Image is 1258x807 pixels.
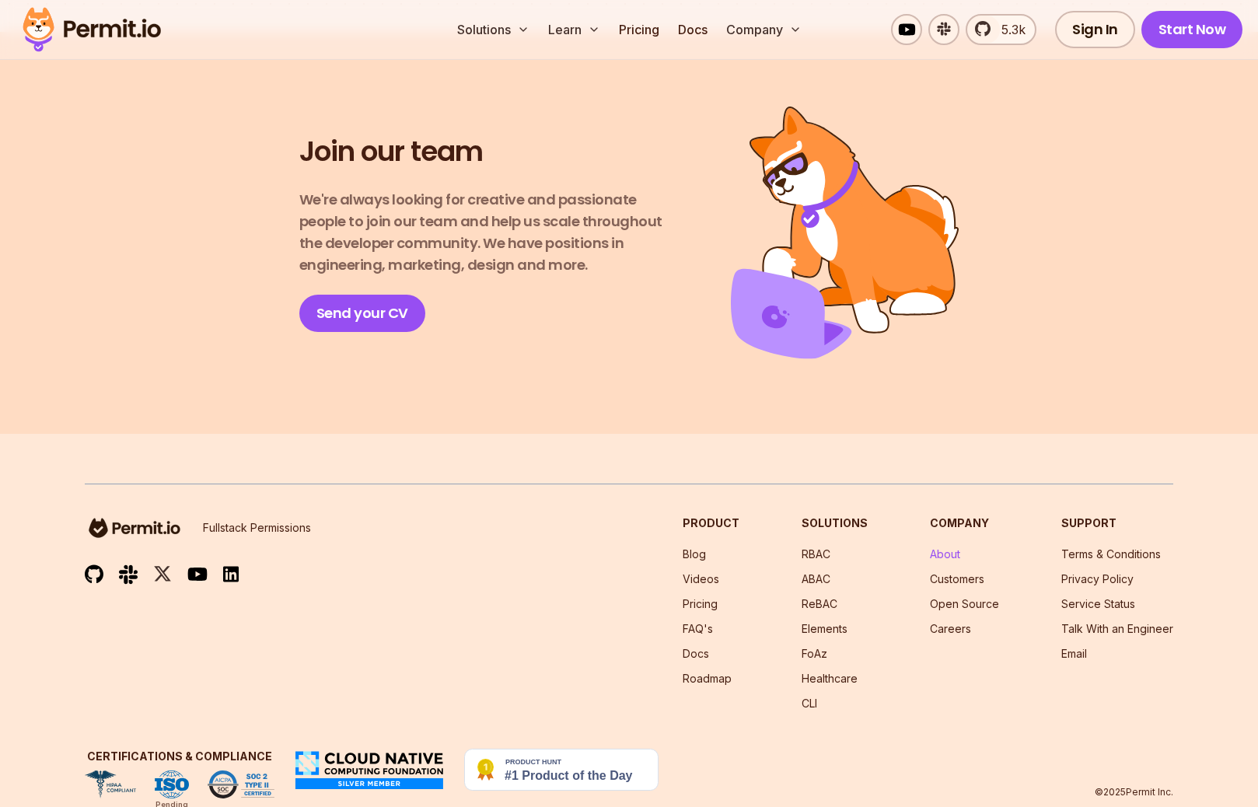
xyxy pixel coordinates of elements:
p: Fullstack Permissions [203,520,311,536]
a: Elements [802,622,847,635]
a: Email [1061,647,1087,660]
a: Docs [683,647,709,660]
a: Customers [930,572,984,585]
a: Terms & Conditions [1061,547,1161,561]
h3: Solutions [802,515,868,531]
p: We're always looking for creative and passionate people to join our team and help us scale throug... [299,189,676,276]
a: About [930,547,960,561]
a: ABAC [802,572,830,585]
h3: Support [1061,515,1173,531]
a: Videos [683,572,719,585]
a: Sign In [1055,11,1135,48]
button: Learn [542,14,606,45]
img: github [85,564,103,584]
button: Solutions [451,14,536,45]
a: Service Status [1061,597,1135,610]
a: RBAC [802,547,830,561]
a: Start Now [1141,11,1243,48]
a: Roadmap [683,672,732,685]
h3: Company [930,515,999,531]
a: Blog [683,547,706,561]
img: Join us [731,107,959,359]
img: linkedin [223,565,239,583]
p: © 2025 Permit Inc. [1095,786,1173,798]
img: ISO [155,770,189,798]
a: Healthcare [802,672,858,685]
a: CLI [802,697,817,710]
a: Pricing [683,597,718,610]
a: Careers [930,622,971,635]
a: FoAz [802,647,827,660]
a: Pricing [613,14,666,45]
a: Privacy Policy [1061,572,1134,585]
span: 5.3k [992,20,1026,39]
img: Permit logo [16,3,168,56]
h3: Product [683,515,739,531]
a: Talk With an Engineer [1061,622,1173,635]
img: youtube [187,565,208,583]
img: twitter [153,564,172,584]
img: HIPAA [85,770,136,798]
h3: Certifications & Compliance [85,749,274,764]
a: FAQ's [683,622,713,635]
a: Docs [672,14,714,45]
a: Open Source [930,597,999,610]
button: Company [720,14,808,45]
img: slack [119,564,138,585]
h2: Join our team [299,134,483,170]
a: ReBAC [802,597,837,610]
img: logo [85,515,184,540]
img: Permit.io - Never build permissions again | Product Hunt [464,749,659,791]
a: Send your CV [299,295,425,332]
img: SOC [208,770,274,798]
a: 5.3k [966,14,1036,45]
